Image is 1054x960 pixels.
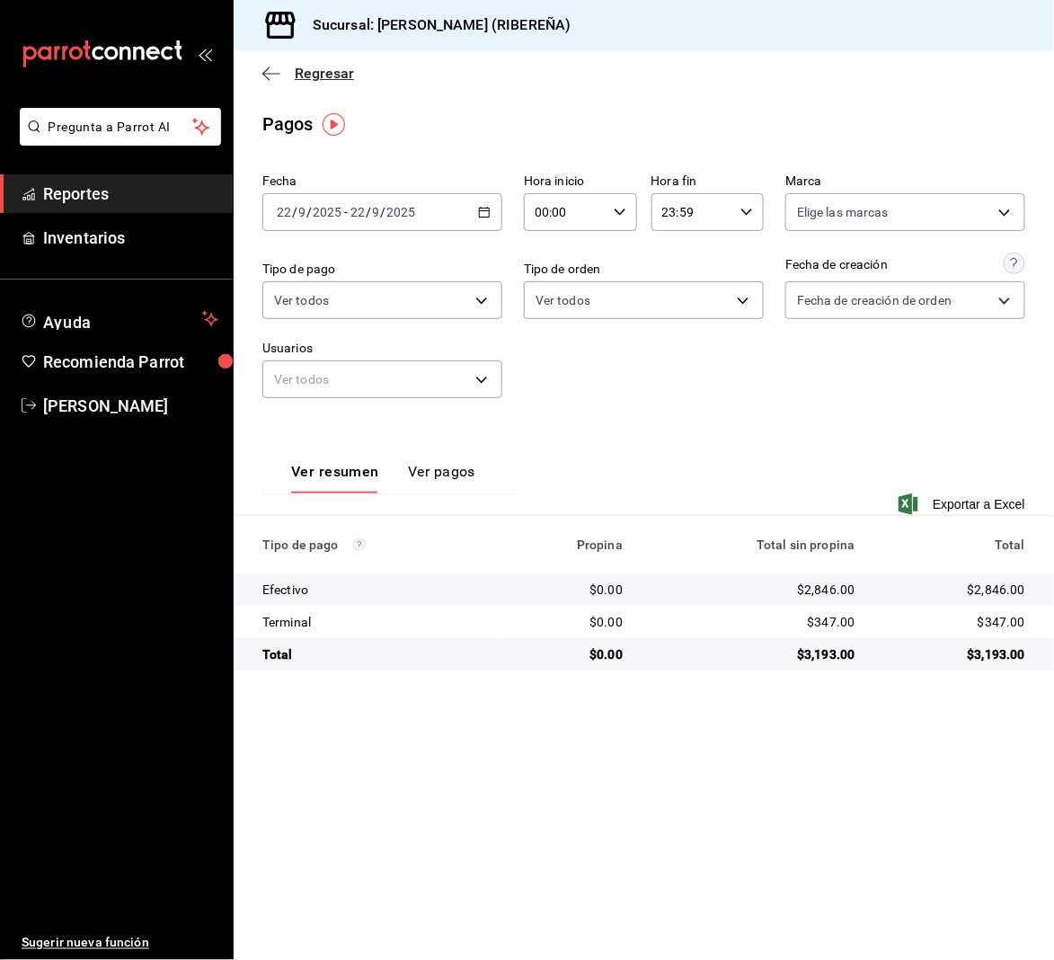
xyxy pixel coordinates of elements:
[262,360,502,398] div: Ver todos
[262,581,486,599] div: Efectivo
[262,342,502,355] label: Usuarios
[785,255,888,274] div: Fecha de creación
[372,205,381,219] input: --
[651,175,765,188] label: Hora fin
[515,613,623,631] div: $0.00
[651,645,855,663] div: $3,193.00
[366,205,371,219] span: /
[43,394,218,418] span: [PERSON_NAME]
[274,291,329,309] span: Ver todos
[524,175,637,188] label: Hora inicio
[262,613,486,631] div: Terminal
[297,205,306,219] input: --
[884,538,1025,552] div: Total
[515,538,623,552] div: Propina
[651,581,855,599] div: $2,846.00
[292,205,297,219] span: /
[13,130,221,149] a: Pregunta a Parrot AI
[524,263,764,276] label: Tipo de orden
[323,113,345,136] img: Tooltip marker
[198,47,212,61] button: open_drawer_menu
[353,538,366,551] svg: Los pagos realizados con Pay y otras terminales son montos brutos.
[22,934,218,953] span: Sugerir nueva función
[298,14,571,36] h3: Sucursal: [PERSON_NAME] (RIBEREÑA)
[262,111,314,138] div: Pagos
[262,538,486,552] div: Tipo de pago
[884,581,1025,599] div: $2,846.00
[49,118,193,137] span: Pregunta a Parrot AI
[20,108,221,146] button: Pregunta a Parrot AI
[536,291,590,309] span: Ver todos
[386,205,417,219] input: ----
[515,645,623,663] div: $0.00
[515,581,623,599] div: $0.00
[350,205,366,219] input: --
[884,645,1025,663] div: $3,193.00
[43,308,195,330] span: Ayuda
[43,182,218,206] span: Reportes
[785,175,1025,188] label: Marca
[651,613,855,631] div: $347.00
[276,205,292,219] input: --
[295,65,354,82] span: Regresar
[306,205,312,219] span: /
[408,463,475,493] button: Ver pagos
[262,175,502,188] label: Fecha
[262,65,354,82] button: Regresar
[312,205,342,219] input: ----
[262,645,486,663] div: Total
[344,205,348,219] span: -
[291,463,475,493] div: navigation tabs
[381,205,386,219] span: /
[884,613,1025,631] div: $347.00
[291,463,379,493] button: Ver resumen
[651,538,855,552] div: Total sin propina
[262,263,502,276] label: Tipo de pago
[797,203,889,221] span: Elige las marcas
[43,226,218,250] span: Inventarios
[43,350,218,374] span: Recomienda Parrot
[797,291,952,309] span: Fecha de creación de orden
[902,493,1025,515] button: Exportar a Excel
